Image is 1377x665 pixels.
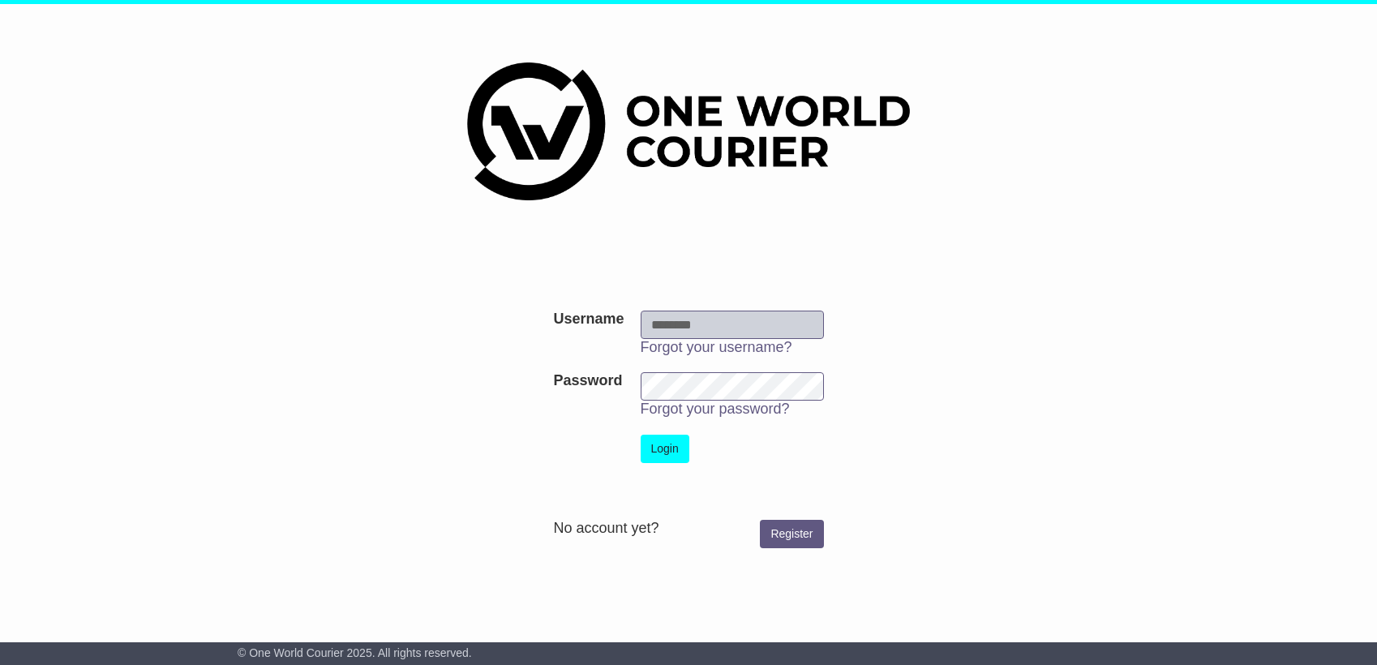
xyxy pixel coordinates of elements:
[553,311,624,328] label: Username
[553,520,823,538] div: No account yet?
[760,520,823,548] a: Register
[553,372,622,390] label: Password
[641,339,792,355] a: Forgot your username?
[641,435,689,463] button: Login
[641,401,790,417] a: Forgot your password?
[467,62,910,200] img: One World
[238,646,472,659] span: © One World Courier 2025. All rights reserved.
